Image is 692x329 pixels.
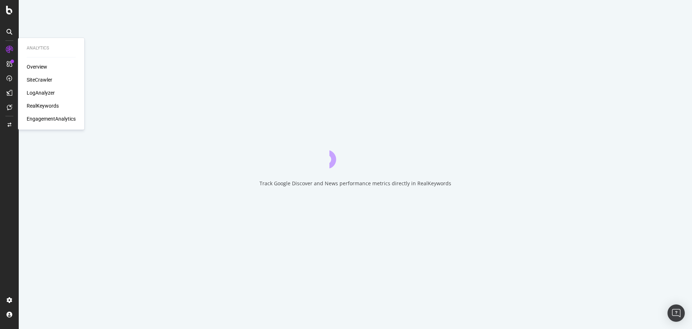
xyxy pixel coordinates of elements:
[667,304,685,322] div: Open Intercom Messenger
[27,115,76,122] a: EngagementAnalytics
[329,142,381,168] div: animation
[27,76,52,83] a: SiteCrawler
[259,180,451,187] div: Track Google Discover and News performance metrics directly in RealKeywords
[27,89,55,96] a: LogAnalyzer
[27,63,47,70] a: Overview
[27,45,76,51] div: Analytics
[27,102,59,109] a: RealKeywords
